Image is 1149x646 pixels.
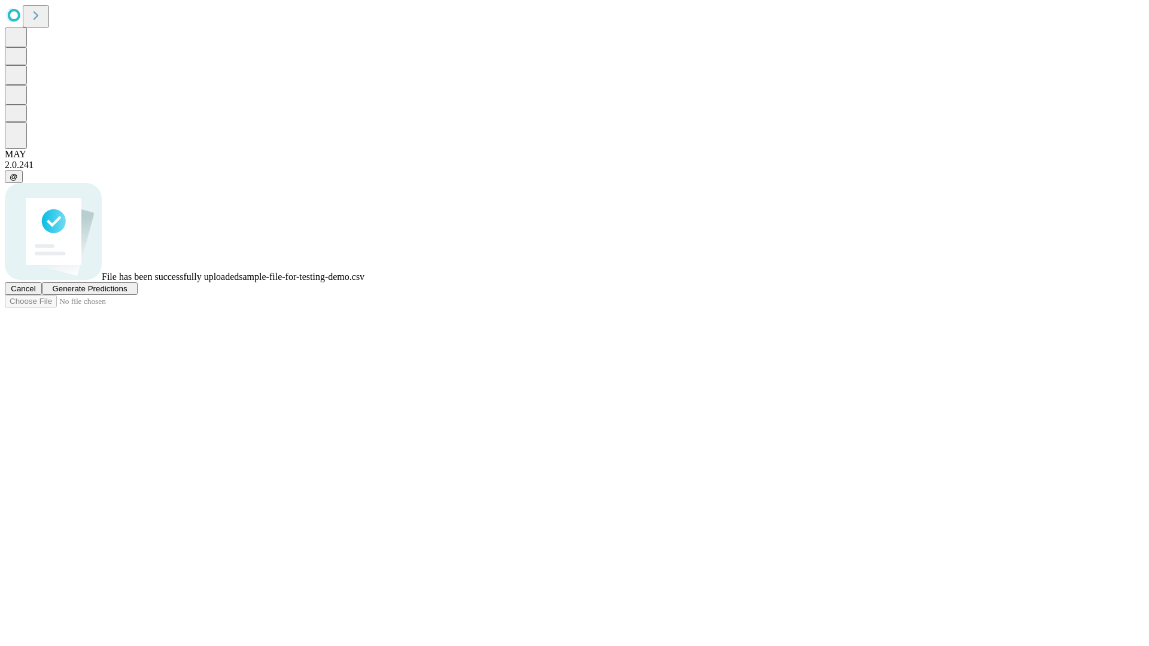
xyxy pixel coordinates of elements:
span: sample-file-for-testing-demo.csv [239,272,364,282]
div: MAY [5,149,1144,160]
button: @ [5,170,23,183]
span: Cancel [11,284,36,293]
span: @ [10,172,18,181]
span: Generate Predictions [52,284,127,293]
div: 2.0.241 [5,160,1144,170]
button: Cancel [5,282,42,295]
span: File has been successfully uploaded [102,272,239,282]
button: Generate Predictions [42,282,138,295]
